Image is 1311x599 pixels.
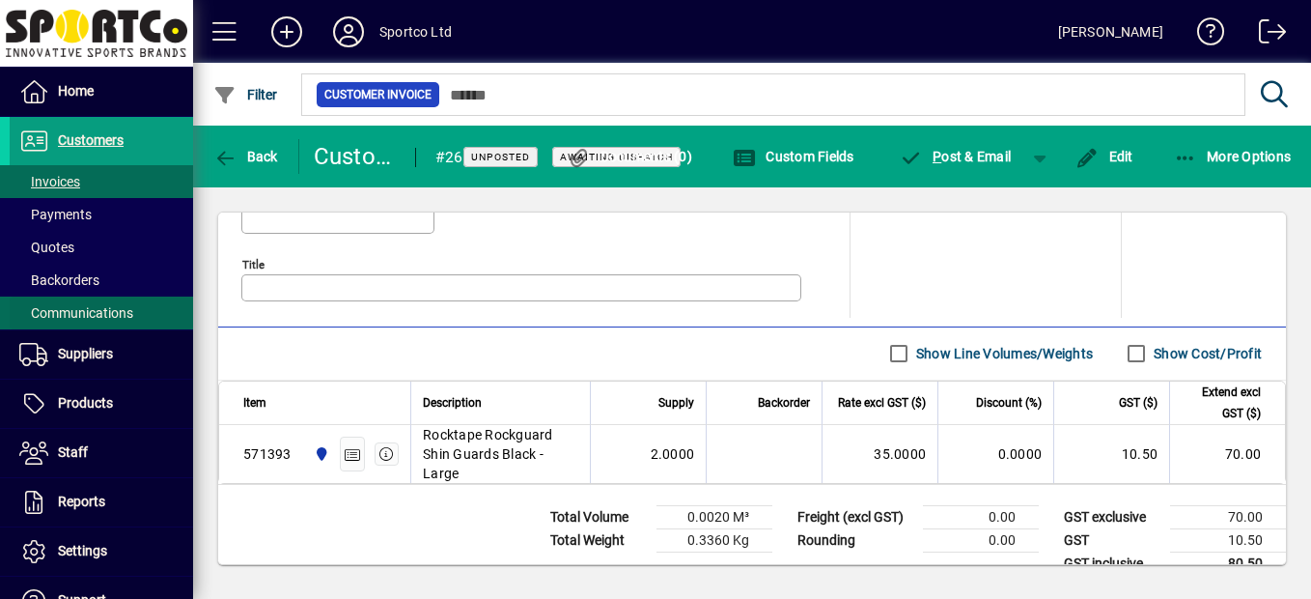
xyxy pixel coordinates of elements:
[58,132,124,148] span: Customers
[10,330,193,379] a: Suppliers
[658,392,694,414] span: Supply
[10,231,193,264] a: Quotes
[19,272,99,288] span: Backorders
[58,395,113,411] span: Products
[209,139,283,174] button: Back
[788,528,923,552] td: Rounding
[193,139,299,174] app-page-header-button: Back
[912,344,1093,363] label: Show Line Volumes/Weights
[651,444,695,464] span: 2.0000
[10,429,193,477] a: Staff
[923,505,1039,528] td: 0.00
[10,198,193,231] a: Payments
[19,174,80,189] span: Invoices
[656,505,772,528] td: 0.0020 M³
[10,297,193,329] a: Communications
[58,346,113,361] span: Suppliers
[256,14,318,49] button: Add
[656,528,772,552] td: 0.3360 Kg
[890,139,1021,174] button: Post & Email
[58,543,107,558] span: Settings
[733,149,854,164] span: Custom Fields
[10,165,193,198] a: Invoices
[243,392,266,414] span: Item
[309,443,331,465] span: Sportco Ltd Warehouse
[1075,149,1133,164] span: Edit
[1058,16,1163,47] div: [PERSON_NAME]
[324,85,432,104] span: Customer Invoice
[976,392,1042,414] span: Discount (%)
[1174,149,1292,164] span: More Options
[758,392,810,414] span: Backorder
[10,264,193,297] a: Backorders
[1170,505,1286,528] td: 70.00
[1053,425,1169,483] td: 10.50
[10,380,193,428] a: Products
[900,149,1012,164] span: ost & Email
[1119,392,1158,414] span: GST ($)
[1054,505,1170,528] td: GST exclusive
[423,425,578,483] span: Rocktape Rockguard Shin Guards Black - Large
[1071,139,1138,174] button: Edit
[937,425,1053,483] td: 0.0000
[1150,344,1262,363] label: Show Cost/Profit
[213,149,278,164] span: Back
[10,478,193,527] a: Reports
[314,141,396,172] div: Customer Invoice
[562,139,697,174] button: Documents (0)
[923,528,1039,552] td: 0.00
[834,444,926,464] div: 35.0000
[10,68,193,116] a: Home
[728,139,859,174] button: Custom Fields
[1182,382,1261,424] span: Extend excl GST ($)
[1169,139,1297,174] button: More Options
[19,240,74,255] span: Quotes
[933,149,941,164] span: P
[838,392,926,414] span: Rate excl GST ($)
[243,444,292,464] div: 571393
[471,151,530,163] span: Unposted
[423,392,482,414] span: Description
[19,305,133,321] span: Communications
[379,16,452,47] div: Sportco Ltd
[318,14,379,49] button: Profile
[19,207,92,222] span: Payments
[242,257,265,271] mat-label: Title
[213,87,278,102] span: Filter
[1244,4,1287,67] a: Logout
[1169,425,1285,483] td: 70.00
[58,494,105,509] span: Reports
[788,505,923,528] td: Freight (excl GST)
[1170,528,1286,552] td: 10.50
[541,528,656,552] td: Total Weight
[567,149,692,164] span: Documents (0)
[541,505,656,528] td: Total Volume
[435,142,473,173] div: #268162
[209,77,283,112] button: Filter
[1054,528,1170,552] td: GST
[10,528,193,576] a: Settings
[1183,4,1225,67] a: Knowledge Base
[1170,552,1286,576] td: 80.50
[58,83,94,99] span: Home
[58,444,88,460] span: Staff
[1054,552,1170,576] td: GST inclusive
